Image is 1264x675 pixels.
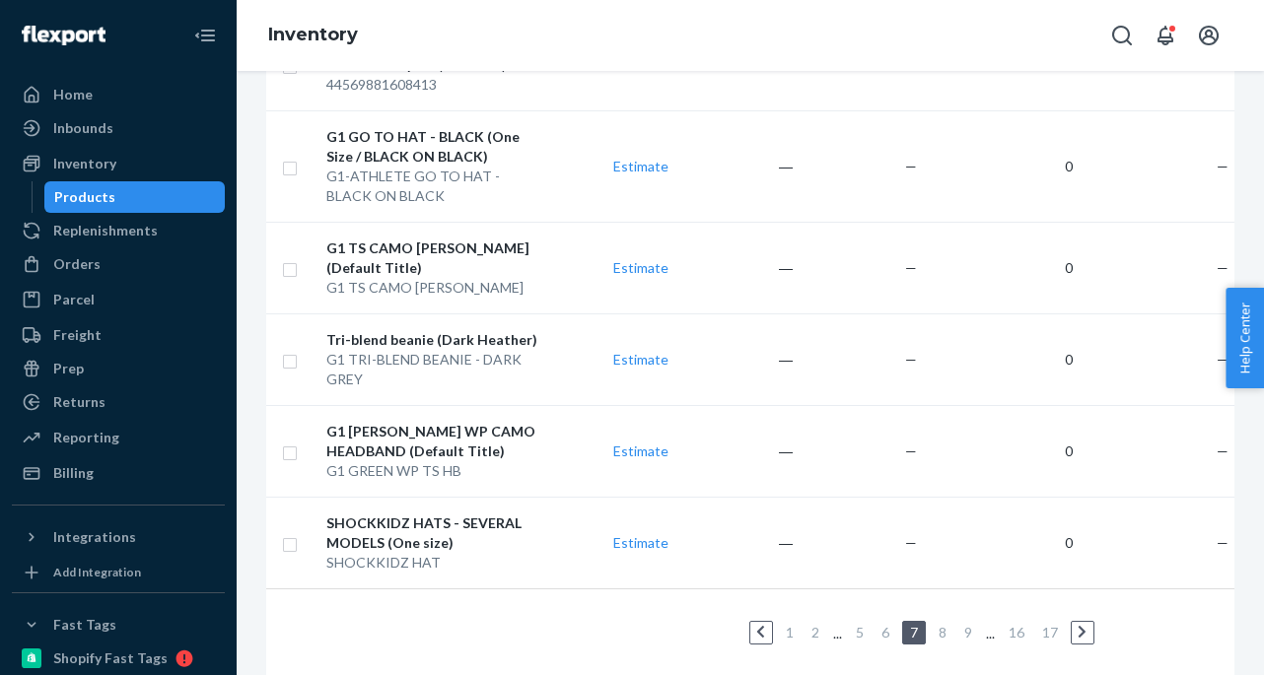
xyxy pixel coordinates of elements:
[613,442,668,459] a: Estimate
[878,624,893,641] a: Page 6
[676,405,801,497] td: ―
[326,167,544,206] div: G1-ATHLETE GO TO HAT - BLACK ON BLACK
[12,215,225,246] a: Replenishments
[925,110,1081,222] td: 0
[53,392,105,412] div: Returns
[1217,534,1229,551] span: —
[905,442,917,459] span: —
[613,259,668,276] a: Estimate
[12,609,225,641] button: Fast Tags
[905,259,917,276] span: —
[808,624,823,641] a: Page 2
[326,461,544,481] div: G1 GREEN WP TS HB
[613,351,668,368] a: Estimate
[1217,158,1229,174] span: —
[53,428,119,447] div: Reporting
[326,513,544,553] div: SHOCKKIDZ HATS - SEVERAL MODELS (One size)
[1226,288,1264,388] button: Help Center
[1217,442,1229,459] span: —
[12,148,225,179] a: Inventory
[12,386,225,418] a: Returns
[676,497,801,588] td: ―
[268,24,358,45] a: Inventory
[12,284,225,315] a: Parcel
[985,621,996,644] li: ...
[53,221,158,240] div: Replenishments
[326,278,544,298] div: G1 TS CAMO [PERSON_NAME]
[925,405,1081,497] td: 0
[12,642,225,674] a: Shopify Fast Tags
[53,325,102,345] div: Freight
[326,553,544,573] div: SHOCKKIDZ HAT
[905,534,917,551] span: —
[12,457,225,489] a: Billing
[935,624,950,641] a: Page 8
[960,624,976,641] a: Page 9
[53,118,113,138] div: Inbounds
[12,422,225,453] a: Reporting
[53,359,84,378] div: Prep
[53,564,141,580] div: Add Integration
[1102,16,1142,55] button: Open Search Box
[12,561,225,584] a: Add Integration
[1146,16,1185,55] button: Open notifications
[832,621,843,644] li: ...
[53,463,94,483] div: Billing
[1038,624,1062,641] a: Page 17
[906,624,922,641] a: Page 7 is your current page
[326,238,544,278] div: G1 TS CAMO [PERSON_NAME] (Default Title)
[782,624,798,641] a: Page 1
[53,615,116,635] div: Fast Tags
[326,127,544,167] div: G1 GO TO HAT - BLACK (One Size / BLACK ON BLACK)
[613,534,668,551] a: Estimate
[12,353,225,384] a: Prep
[12,521,225,553] button: Integrations
[12,79,225,110] a: Home
[53,85,93,104] div: Home
[53,648,168,668] div: Shopify Fast Tags
[925,497,1081,588] td: 0
[676,110,801,222] td: ―
[326,75,544,95] div: 44569881608413
[12,248,225,280] a: Orders
[676,222,801,313] td: ―
[12,112,225,144] a: Inbounds
[905,158,917,174] span: —
[326,422,544,461] div: G1 [PERSON_NAME] WP CAMO HEADBAND (Default Title)
[925,313,1081,405] td: 0
[1217,351,1229,368] span: —
[613,158,668,174] a: Estimate
[44,181,226,213] a: Products
[1217,259,1229,276] span: —
[676,313,801,405] td: ―
[12,319,225,351] a: Freight
[53,290,95,309] div: Parcel
[22,26,105,45] img: Flexport logo
[185,16,225,55] button: Close Navigation
[54,187,115,207] div: Products
[613,56,668,73] a: Estimate
[53,527,136,547] div: Integrations
[925,222,1081,313] td: 0
[53,254,101,274] div: Orders
[326,330,544,350] div: Tri-blend beanie (Dark Heather)
[1005,624,1028,641] a: Page 16
[1217,56,1229,73] span: —
[852,624,868,641] a: Page 5
[905,351,917,368] span: —
[326,350,544,389] div: G1 TRI-BLEND BEANIE - DARK GREY
[53,154,116,173] div: Inventory
[905,56,917,73] span: —
[1189,16,1229,55] button: Open account menu
[252,7,374,64] ol: breadcrumbs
